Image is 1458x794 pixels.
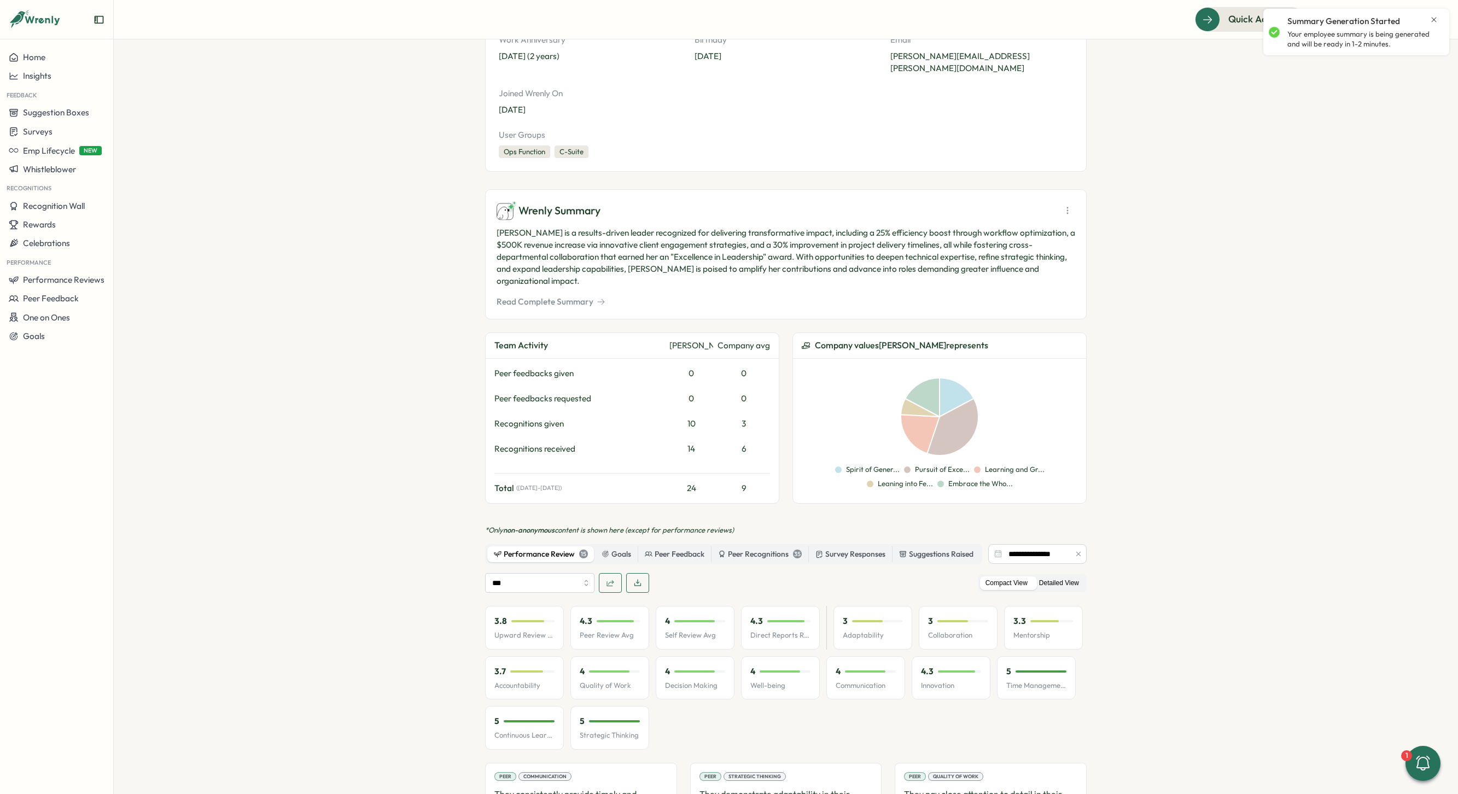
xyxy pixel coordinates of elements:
p: Accountability [494,681,555,691]
span: non-anonymous [503,526,555,534]
div: [PERSON_NAME] [669,340,713,352]
p: Summary Generation Started [1287,15,1400,27]
p: 4 [665,615,670,627]
span: ( [DATE] - [DATE] ) [516,484,562,492]
div: 0 [718,367,770,380]
div: Recognitions given [494,418,665,430]
p: 5 [580,715,585,727]
p: Learning and Gr... [985,465,1045,475]
p: 4.3 [921,665,934,678]
button: Quick Actions [1195,7,1304,31]
span: Goals [23,331,45,341]
span: Suggestion Boxes [23,107,89,118]
div: 10 [669,418,713,430]
div: Suggestions Raised [899,548,973,561]
div: Communication [518,772,571,781]
p: [DATE] [499,104,681,116]
span: Wrenly Summary [518,202,600,219]
span: Quick Actions [1228,12,1288,26]
div: Survey Responses [815,548,885,561]
p: Work Anniversary [499,34,681,46]
p: 3.3 [1013,615,1026,627]
div: 6 [718,443,770,455]
p: Spirit of Gener... [846,465,900,475]
p: Upward Review Avg [494,630,555,640]
p: Strategic Thinking [580,731,640,740]
p: [PERSON_NAME][EMAIL_ADDRESS][PERSON_NAME][DOMAIN_NAME] [890,50,1073,74]
label: Detailed View [1034,576,1084,590]
span: Rewards [23,219,56,230]
div: C-Suite [555,145,588,159]
button: Close notification [1430,15,1438,24]
span: Surveys [23,126,53,137]
p: Pursuit of Exce... [915,465,970,475]
p: 4.3 [750,615,763,627]
p: 3 [928,615,933,627]
p: Well-being [750,681,810,691]
p: [DATE] (2 years) [499,50,681,62]
div: Strategic Thinking [724,772,786,781]
span: Emp Lifecycle [23,145,75,156]
p: *Only content is shown here (except for performance reviews) [485,526,1087,535]
p: 5 [494,715,499,727]
p: [PERSON_NAME] is a results-driven leader recognized for delivering transformative impact, includi... [497,227,1075,287]
div: Team Activity [494,338,665,352]
span: Company values [PERSON_NAME] represents [815,338,988,352]
span: Peer Feedback [23,293,79,303]
div: 0 [669,367,713,380]
p: 4.3 [580,615,592,627]
p: [DATE] [695,50,877,62]
span: Home [23,52,45,62]
span: Celebrations [23,238,70,248]
p: Adaptability [843,630,903,640]
p: 3.7 [494,665,506,678]
div: Ops Function [499,145,550,159]
div: 14 [669,443,713,455]
p: 4 [836,665,841,678]
div: 0 [669,393,713,405]
p: 4 [580,665,585,678]
button: Expand sidebar [94,14,104,25]
span: Whistleblower [23,164,76,174]
div: 0 [718,393,770,405]
span: Performance Reviews [23,275,104,285]
p: Peer Review Avg [580,630,640,640]
div: Peer Feedback [645,548,704,561]
p: Collaboration [928,630,988,640]
p: 4 [665,665,670,678]
div: Peer [699,772,721,781]
p: Time Management [1006,681,1066,691]
div: 15 [579,550,588,558]
span: Recognition Wall [23,201,85,211]
p: Communication [836,681,896,691]
div: Peer feedbacks given [494,367,665,380]
p: 3.8 [494,615,507,627]
button: Read Complete Summary [497,296,605,308]
p: Innovation [921,681,981,691]
p: Direct Reports Review Avg [750,630,810,640]
button: 1 [1405,746,1440,781]
p: User Groups [499,129,1073,141]
div: 24 [669,482,713,494]
div: Peer [904,772,926,781]
div: Goals [602,548,631,561]
p: 3 [843,615,848,627]
p: Embrace the Who... [948,479,1013,489]
div: 35 [793,550,802,558]
div: Recognitions received [494,443,665,455]
label: Compact View [980,576,1033,590]
p: 4 [750,665,755,678]
div: 9 [718,482,770,494]
div: Performance Review [494,548,588,561]
div: Peer Recognitions [718,548,802,561]
p: Email [890,34,1073,46]
div: Quality of Work [928,772,983,781]
p: Your employee summary is being generated and will be ready in 1-2 minutes. [1287,30,1438,49]
div: Company avg [718,340,770,352]
p: Mentorship [1013,630,1074,640]
div: Peer [494,772,516,781]
p: Birthday [695,34,877,46]
div: 1 [1401,750,1412,761]
p: Leaning into Fe... [878,479,933,489]
p: Decision Making [665,681,725,691]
